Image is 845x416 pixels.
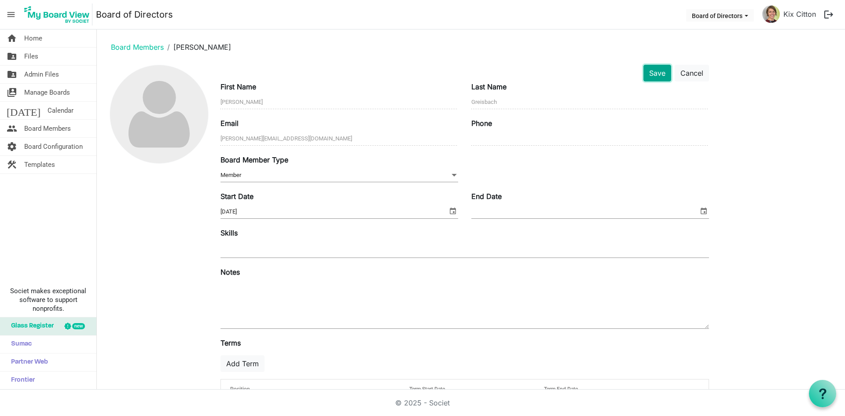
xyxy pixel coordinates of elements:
a: Board Members [111,43,164,52]
span: Admin Files [24,66,59,83]
img: ZrYDdGQ-fuEBFV3NAyFMqDONRWawSuyGtn_1wO1GK05fcR2tLFuI_zsGcjlPEZfhotkKuYdlZCk1m-6yt_1fgA_thumb.png [762,5,780,23]
span: folder_shared [7,48,17,65]
span: Glass Register [7,317,54,335]
img: no-profile-picture.svg [110,65,208,163]
button: logout [819,5,838,24]
span: Term End Date [544,386,578,392]
span: people [7,120,17,137]
span: folder_shared [7,66,17,83]
span: settings [7,138,17,155]
span: Calendar [48,102,73,119]
label: First Name [220,81,256,92]
button: Cancel [675,65,709,81]
label: Start Date [220,191,253,202]
span: Board Configuration [24,138,83,155]
span: Position [230,386,250,392]
a: © 2025 - Societ [395,398,450,407]
label: Terms [220,338,241,348]
img: My Board View Logo [22,4,92,26]
span: Societ makes exceptional software to support nonprofits. [4,287,92,313]
span: Manage Boards [24,84,70,101]
div: new [72,323,85,329]
span: Sumac [7,335,32,353]
span: construction [7,156,17,173]
label: Phone [471,118,492,129]
button: Add Term [220,355,265,372]
span: home [7,29,17,47]
span: switch_account [7,84,17,101]
label: Last Name [471,81,507,92]
span: select [448,205,458,217]
span: Board Members [24,120,71,137]
li: [PERSON_NAME] [164,42,231,52]
a: Board of Directors [96,6,173,23]
span: Templates [24,156,55,173]
label: Email [220,118,239,129]
span: Files [24,48,38,65]
label: Notes [220,267,240,277]
span: [DATE] [7,102,40,119]
label: Skills [220,228,238,238]
span: menu [3,6,19,23]
span: select [698,205,709,217]
span: Home [24,29,42,47]
span: Partner Web [7,353,48,371]
a: My Board View Logo [22,4,96,26]
label: Board Member Type [220,155,288,165]
label: End Date [471,191,502,202]
a: Kix Citton [780,5,819,23]
span: Term Start Date [409,386,445,392]
span: Frontier [7,372,35,389]
button: Save [643,65,671,81]
button: Board of Directors dropdownbutton [686,9,754,22]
